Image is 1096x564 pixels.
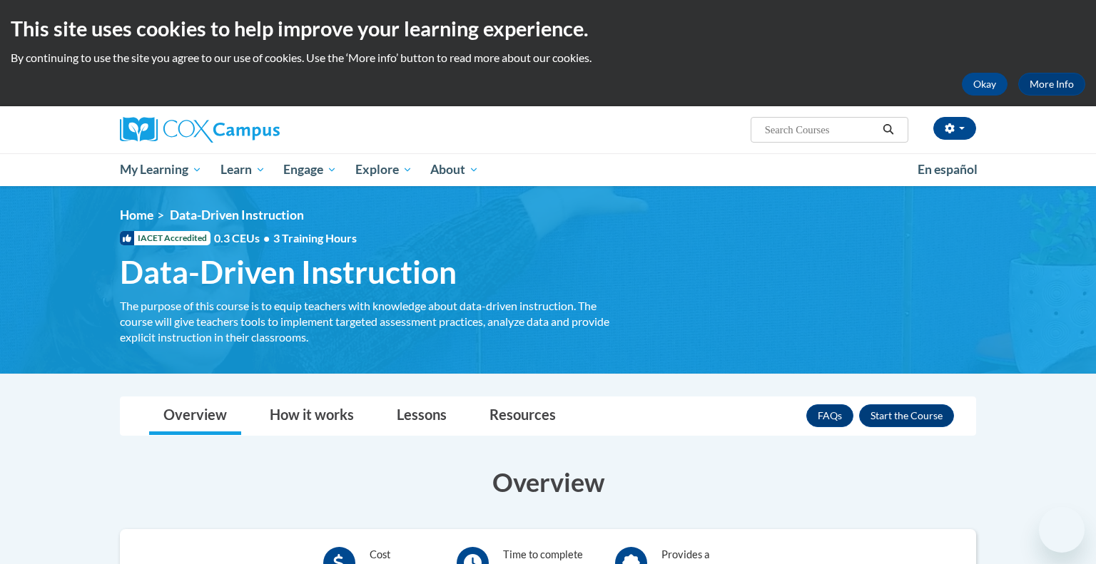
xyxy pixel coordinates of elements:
[422,153,489,186] a: About
[120,117,280,143] img: Cox Campus
[430,161,479,178] span: About
[1018,73,1085,96] a: More Info
[120,464,976,500] h3: Overview
[763,121,878,138] input: Search Courses
[908,155,987,185] a: En español
[878,121,899,138] button: Search
[149,397,241,435] a: Overview
[382,397,461,435] a: Lessons
[214,230,357,246] span: 0.3 CEUs
[98,153,998,186] div: Main menu
[962,73,1008,96] button: Okay
[11,14,1085,43] h2: This site uses cookies to help improve your learning experience.
[1039,507,1085,553] iframe: Button to launch messaging window
[475,397,570,435] a: Resources
[120,207,153,222] a: Home
[263,231,270,245] span: •
[355,161,412,178] span: Explore
[859,404,954,427] button: Enroll
[273,231,357,245] span: 3 Training Hours
[111,153,211,186] a: My Learning
[120,298,612,345] div: The purpose of this course is to equip teachers with knowledge about data-driven instruction. The...
[211,153,275,186] a: Learn
[255,397,368,435] a: How it works
[933,117,976,140] button: Account Settings
[11,50,1085,66] p: By continuing to use the site you agree to our use of cookies. Use the ‘More info’ button to read...
[170,207,304,222] span: Data-Driven Instruction
[274,153,346,186] a: Engage
[918,162,978,177] span: En español
[120,117,391,143] a: Cox Campus
[806,404,853,427] a: FAQs
[220,161,265,178] span: Learn
[120,231,210,245] span: IACET Accredited
[120,161,202,178] span: My Learning
[120,253,457,291] span: Data-Driven Instruction
[346,153,422,186] a: Explore
[283,161,337,178] span: Engage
